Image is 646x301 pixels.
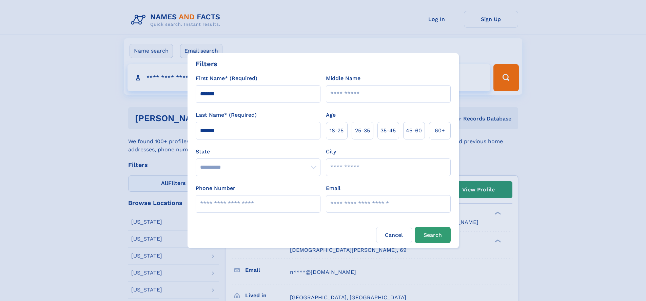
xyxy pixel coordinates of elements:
[196,184,235,192] label: Phone Number
[196,74,257,82] label: First Name* (Required)
[330,127,344,135] span: 18‑25
[196,148,320,156] label: State
[326,148,336,156] label: City
[415,227,451,243] button: Search
[196,111,257,119] label: Last Name* (Required)
[435,127,445,135] span: 60+
[380,127,396,135] span: 35‑45
[326,74,360,82] label: Middle Name
[376,227,412,243] label: Cancel
[355,127,370,135] span: 25‑35
[196,59,217,69] div: Filters
[326,111,336,119] label: Age
[406,127,422,135] span: 45‑60
[326,184,340,192] label: Email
